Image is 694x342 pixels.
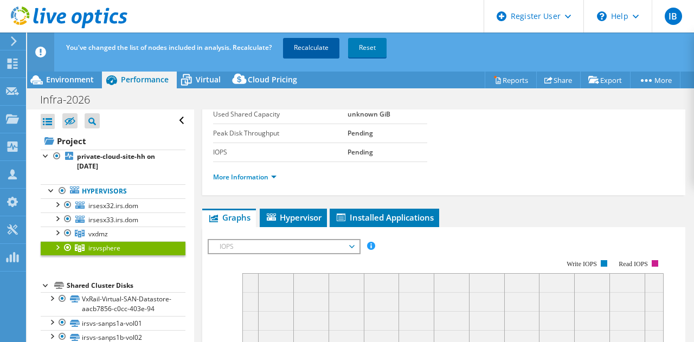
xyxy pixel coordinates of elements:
[348,109,390,119] b: unknown GiB
[214,240,354,253] span: IOPS
[41,132,185,150] a: Project
[536,72,581,88] a: Share
[597,11,607,21] svg: \n
[77,152,155,171] b: private-cloud-site-hh on [DATE]
[41,150,185,173] a: private-cloud-site-hh on [DATE]
[196,74,221,85] span: Virtual
[567,260,597,268] text: Write IOPS
[41,227,185,241] a: vxdmz
[348,147,373,157] b: Pending
[41,292,185,316] a: VxRail-Virtual-SAN-Datastore-aacb7856-c0cc-403e-94
[41,198,185,212] a: irsesx32.irs.dom
[66,43,272,52] span: You've changed the list of nodes included in analysis. Recalculate?
[67,279,185,292] div: Shared Cluster Disks
[88,201,138,210] span: irsesx32.irs.dom
[213,147,348,158] label: IOPS
[88,215,138,224] span: irsesx33.irs.dom
[580,72,631,88] a: Export
[41,316,185,330] a: irsvs-sanps1a-vol01
[88,243,120,253] span: irsvsphere
[41,212,185,227] a: irsesx33.irs.dom
[283,38,339,57] a: Recalculate
[88,229,108,238] span: vxdmz
[41,241,185,255] a: irsvsphere
[121,74,169,85] span: Performance
[35,94,107,106] h1: Infra-2026
[348,128,373,138] b: Pending
[213,172,277,182] a: More Information
[265,212,322,223] span: Hypervisor
[348,38,387,57] a: Reset
[208,212,250,223] span: Graphs
[248,74,297,85] span: Cloud Pricing
[630,72,680,88] a: More
[213,109,348,120] label: Used Shared Capacity
[619,260,648,268] text: Read IOPS
[213,128,348,139] label: Peak Disk Throughput
[665,8,682,25] span: IB
[335,212,434,223] span: Installed Applications
[485,72,537,88] a: Reports
[46,74,94,85] span: Environment
[41,184,185,198] a: Hypervisors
